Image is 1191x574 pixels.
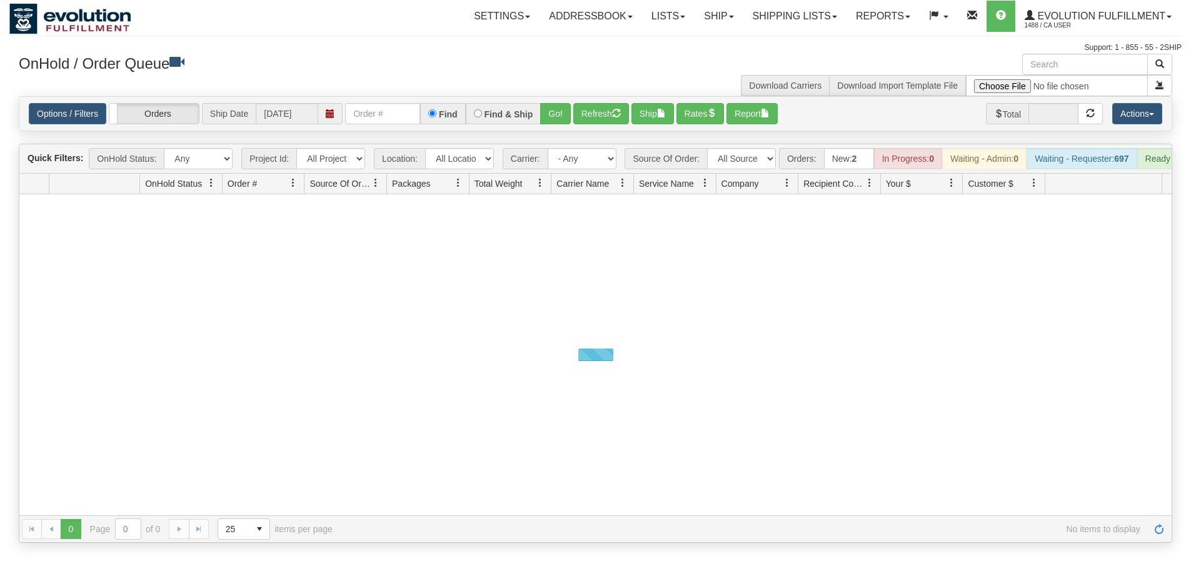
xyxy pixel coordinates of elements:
button: Actions [1112,103,1162,124]
span: Page of 0 [90,518,161,540]
div: In Progress: [874,148,942,169]
a: Carrier Name filter column settings [612,172,633,194]
span: OnHold Status: [89,148,164,169]
span: OnHold Status [145,177,202,190]
button: Search [1147,54,1172,75]
label: Orders [109,104,199,124]
a: OnHold Status filter column settings [201,172,222,194]
span: Company [721,177,759,190]
input: Search [1022,54,1148,75]
strong: 2 [852,154,857,164]
span: Total [986,103,1029,124]
iframe: chat widget [1162,223,1190,350]
label: Quick Filters: [28,152,83,164]
a: Options / Filters [29,103,106,124]
a: Your $ filter column settings [941,172,962,194]
button: Refresh [573,103,629,124]
span: Page 0 [61,519,81,539]
span: 1488 / CA User [1025,19,1118,32]
strong: 697 [1114,154,1128,164]
div: Support: 1 - 855 - 55 - 2SHIP [9,42,1182,53]
a: Addressbook [540,1,642,32]
h3: OnHold / Order Queue [19,54,586,72]
img: logo1488.jpg [9,3,131,34]
strong: 0 [1013,154,1018,164]
span: items per page [218,518,333,540]
span: Carrier: [503,148,548,169]
span: Order # [228,177,257,190]
span: select [249,519,269,539]
a: Source Of Order filter column settings [365,172,386,194]
span: Source Of Order: [625,148,707,169]
input: Import [966,75,1148,96]
a: Shipping lists [743,1,847,32]
span: Customer $ [968,177,1013,190]
a: Packages filter column settings [448,172,469,194]
span: Orders: [779,148,824,169]
a: Service Name filter column settings [695,172,716,194]
span: Project Id: [241,148,296,169]
a: Customer $ filter column settings [1023,172,1045,194]
label: Find [439,110,458,119]
a: Total Weight filter column settings [530,172,551,194]
span: Total Weight [475,177,523,190]
span: Your $ [886,177,911,190]
button: Ship [631,103,674,124]
a: Evolution Fulfillment 1488 / CA User [1015,1,1181,32]
span: Evolution Fulfillment [1035,11,1165,21]
a: Reports [847,1,920,32]
strong: 0 [929,154,934,164]
a: Refresh [1149,519,1169,539]
a: Recipient Country filter column settings [859,172,880,194]
div: grid toolbar [19,144,1172,174]
a: Download Carriers [749,81,822,91]
button: Report [726,103,778,124]
span: Source Of Order [309,177,371,190]
div: Waiting - Admin: [942,148,1027,169]
span: Packages [392,177,430,190]
button: Go! [540,103,571,124]
label: Find & Ship [485,110,533,119]
span: Page sizes drop down [218,518,270,540]
span: Location: [374,148,425,169]
span: 25 [226,523,242,535]
a: Order # filter column settings [283,172,304,194]
a: Settings [465,1,540,32]
a: Download Import Template File [837,81,958,91]
span: Carrier Name [556,177,609,190]
span: Recipient Country [803,177,865,190]
div: New: [824,148,874,169]
button: Rates [676,103,725,124]
a: Ship [695,1,743,32]
span: No items to display [350,524,1140,534]
span: Service Name [639,177,694,190]
a: Company filter column settings [776,172,798,194]
span: Ship Date [202,103,256,124]
div: Waiting - Requester: [1027,148,1137,169]
a: Lists [642,1,695,32]
input: Order # [345,103,420,124]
